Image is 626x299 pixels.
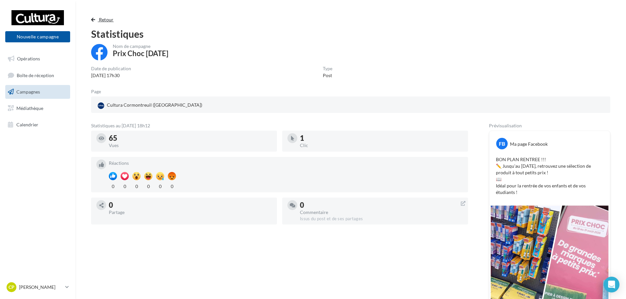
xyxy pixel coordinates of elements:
div: Date de publication [91,66,131,71]
div: 0 [109,202,272,209]
span: Boîte de réception [17,72,54,78]
div: [DATE] 17h30 [91,72,131,79]
div: Page [91,89,106,94]
a: Campagnes [4,85,71,99]
span: Retour [99,17,114,22]
div: Clic [300,143,463,148]
div: Statistiques au [DATE] 18h12 [91,123,468,128]
div: Prévisualisation [489,123,610,128]
span: Médiathèque [16,105,43,111]
div: Réactions [109,161,463,165]
div: Ma page Facebook [510,141,548,147]
div: 0 [121,182,129,190]
div: Partage [109,210,272,215]
a: Médiathèque [4,101,71,115]
div: 0 [132,182,141,190]
button: Nouvelle campagne [5,31,70,42]
div: Issus du post et de ses partages [300,216,463,222]
div: 0 [144,182,152,190]
button: Retour [91,16,116,24]
a: Opérations [4,52,71,66]
div: Cultura Cormontreuil ([GEOGRAPHIC_DATA]) [96,100,204,110]
div: Prix Choc [DATE] [113,50,168,57]
div: 0 [156,182,164,190]
div: 0 [300,202,463,209]
div: 0 [109,182,117,190]
span: Calendrier [16,121,38,127]
a: Cultura Cormontreuil ([GEOGRAPHIC_DATA]) [96,100,266,110]
div: 65 [109,135,272,142]
a: Calendrier [4,118,71,132]
div: Open Intercom Messenger [604,277,619,292]
div: Nom de campagne [113,44,168,49]
div: Statistiques [91,29,610,39]
div: 0 [168,182,176,190]
div: Commentaire [300,210,463,215]
div: FB [496,138,508,149]
span: Campagnes [16,89,40,95]
p: [PERSON_NAME] [19,284,63,290]
div: 1 [300,135,463,142]
a: CP [PERSON_NAME] [5,281,70,293]
a: Boîte de réception [4,68,71,82]
div: Post [323,72,332,79]
div: Vues [109,143,272,148]
span: Opérations [17,56,40,61]
div: Type [323,66,332,71]
p: BON PLAN RENTREE !!! ✏️ Jusqu'au [DATE], retrouvez une sélection de produit à tout petits prix ! ... [496,156,603,196]
span: CP [9,284,14,290]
